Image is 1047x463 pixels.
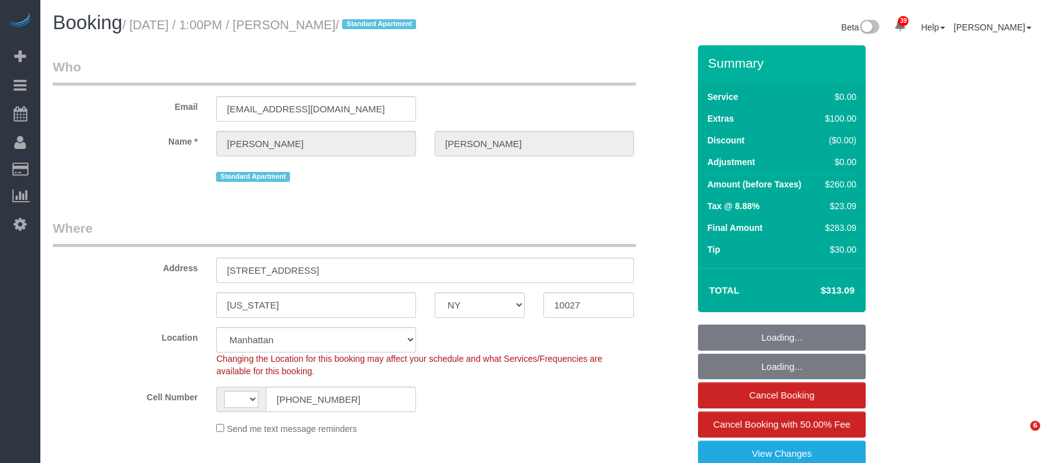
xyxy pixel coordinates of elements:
[216,172,290,182] span: Standard Apartment
[820,91,856,103] div: $0.00
[921,22,945,32] a: Help
[888,12,912,40] a: 39
[707,91,738,103] label: Service
[7,12,32,30] img: Automaid Logo
[820,156,856,168] div: $0.00
[53,219,636,247] legend: Where
[1005,421,1035,451] iframe: Intercom live chat
[1030,421,1040,431] span: 6
[707,178,801,191] label: Amount (before Taxes)
[709,285,740,295] strong: Total
[43,131,207,148] label: Name *
[342,19,416,29] span: Standard Apartment
[122,18,420,32] small: / [DATE] / 1:00PM / [PERSON_NAME]
[954,22,1031,32] a: [PERSON_NAME]
[707,222,763,234] label: Final Amount
[335,18,420,32] span: /
[698,382,866,408] a: Cancel Booking
[43,387,207,403] label: Cell Number
[859,20,879,36] img: New interface
[53,12,122,34] span: Booking
[707,134,745,146] label: Discount
[708,56,859,70] h3: Summary
[227,424,356,434] span: Send me text message reminders
[698,411,866,438] a: Cancel Booking with 50.00% Fee
[216,131,415,156] input: First Name
[707,156,755,168] label: Adjustment
[707,243,720,256] label: Tip
[820,112,856,125] div: $100.00
[53,58,636,86] legend: Who
[216,354,602,376] span: Changing the Location for this booking may affect your schedule and what Services/Frequencies are...
[216,292,415,318] input: City
[714,419,851,429] span: Cancel Booking with 50.00% Fee
[543,292,634,318] input: Zip Code
[435,131,634,156] input: Last Name
[707,112,734,125] label: Extras
[43,258,207,274] label: Address
[820,243,856,256] div: $30.00
[216,96,415,122] input: Email
[820,222,856,234] div: $283.09
[820,134,856,146] div: ($0.00)
[841,22,880,32] a: Beta
[820,200,856,212] div: $23.09
[266,387,415,412] input: Cell Number
[820,178,856,191] div: $260.00
[43,96,207,113] label: Email
[43,327,207,344] label: Location
[784,285,854,296] h4: $313.09
[898,16,909,26] span: 39
[707,200,759,212] label: Tax @ 8.88%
